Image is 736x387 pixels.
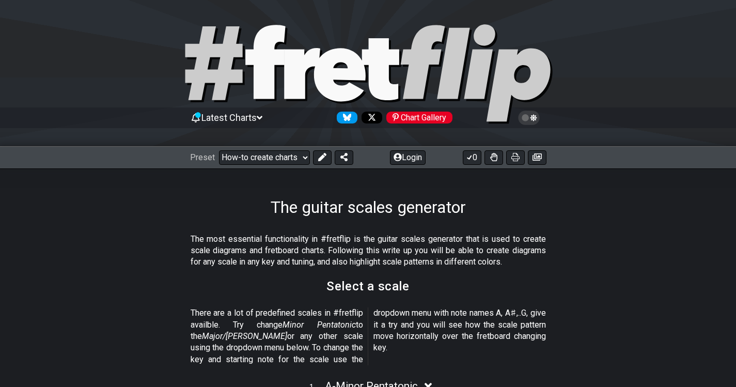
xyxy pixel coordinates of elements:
a: #fretflip at Pinterest [382,112,452,123]
h2: Select a scale [326,281,409,292]
button: Create image [528,150,546,165]
button: Print [506,150,525,165]
button: Edit Preset [313,150,332,165]
p: The most essential functionality in #fretflip is the guitar scales generator that is used to crea... [191,234,546,268]
button: 0 [463,150,481,165]
span: Preset [190,152,215,162]
em: Minor Pentatonic [283,320,355,330]
select: Preset [219,150,310,165]
em: Major/[PERSON_NAME] [202,331,287,341]
p: There are a lot of predefined scales in #fretflip availble. Try change to the or any other scale ... [191,307,546,365]
h1: The guitar scales generator [271,197,466,217]
button: Toggle Dexterity for all fretkits [484,150,503,165]
span: Toggle light / dark theme [523,113,535,122]
span: Latest Charts [201,112,257,123]
button: Share Preset [335,150,353,165]
a: Follow #fretflip at X [357,112,382,123]
div: Chart Gallery [386,112,452,123]
a: Follow #fretflip at Bluesky [333,112,357,123]
button: Login [390,150,426,165]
